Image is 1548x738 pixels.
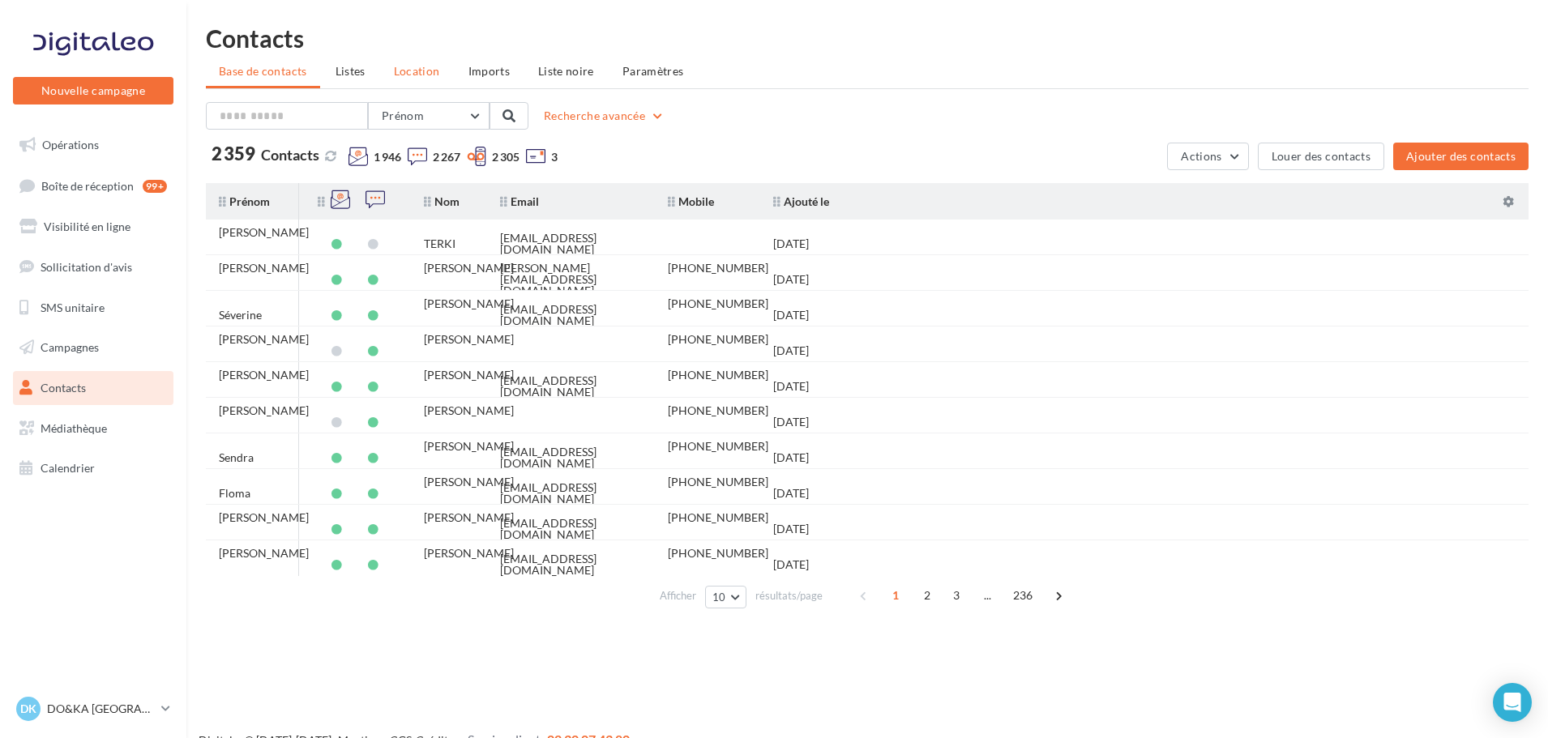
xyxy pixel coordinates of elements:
a: Visibilité en ligne [10,210,177,244]
div: [PHONE_NUMBER] [668,512,768,523]
span: 1 [883,582,909,608]
div: [PERSON_NAME] [219,227,309,238]
div: [DATE] [773,274,809,285]
div: [PERSON_NAME] [424,262,514,274]
div: [DATE] [773,488,809,499]
div: [PERSON_NAME] [219,334,309,345]
div: Floma [219,488,250,499]
span: Prénom [219,194,270,208]
div: [PERSON_NAME] [219,512,309,523]
div: [EMAIL_ADDRESS][DOMAIN_NAME] [500,446,642,469]
div: [DATE] [773,523,809,535]
a: Sollicitation d'avis [10,250,177,284]
span: 2 [914,582,940,608]
button: Actions [1167,143,1248,170]
span: Liste noire [538,64,594,78]
a: Calendrier [10,451,177,485]
button: Ajouter des contacts [1393,143,1529,170]
span: Visibilité en ligne [44,220,130,233]
a: Médiathèque [10,412,177,446]
span: Contacts [261,146,319,164]
div: [PHONE_NUMBER] [668,548,768,559]
div: [DATE] [773,452,809,463]
span: 10 [712,591,726,604]
button: Recherche avancée [537,106,671,126]
div: [EMAIL_ADDRESS][DOMAIN_NAME] [500,553,642,576]
div: [PERSON_NAME] [219,548,309,559]
div: [PHONE_NUMBER] [668,441,768,452]
span: Prénom [382,109,424,122]
span: 3 [551,149,558,165]
span: 236 [1007,582,1040,608]
h1: Contacts [206,26,1529,50]
div: [DATE] [773,345,809,356]
a: Boîte de réception99+ [10,169,177,203]
div: [PERSON_NAME] [424,512,514,523]
a: SMS unitaire [10,291,177,325]
div: 99+ [143,180,167,193]
span: Listes [336,64,366,78]
div: Séverine [219,309,262,321]
span: Location [394,64,440,78]
a: Opérations [10,128,177,162]
div: [EMAIL_ADDRESS][DOMAIN_NAME] [500,232,642,255]
span: Contacts [41,381,86,395]
div: [DATE] [773,309,809,321]
span: Opérations [42,138,99,151]
span: 2 267 [433,149,460,165]
div: [PHONE_NUMBER] [668,262,768,274]
div: [DATE] [773,381,809,392]
div: [PERSON_NAME] [424,334,514,345]
span: 2 305 [492,149,520,165]
div: [PERSON_NAME] [219,369,309,381]
span: Afficher [660,588,696,604]
span: 2 359 [212,145,255,163]
span: résultats/page [755,588,823,604]
button: Nouvelle campagne [13,77,173,105]
span: Mobile [668,194,714,208]
div: [PHONE_NUMBER] [668,334,768,345]
span: 3 [943,582,969,608]
div: [PERSON_NAME][EMAIL_ADDRESS][DOMAIN_NAME] [500,262,642,296]
div: [PHONE_NUMBER] [668,476,768,488]
span: Nom [424,194,460,208]
div: [EMAIL_ADDRESS][DOMAIN_NAME] [500,375,642,398]
button: 10 [705,586,746,608]
div: Open Intercom Messenger [1493,683,1532,722]
span: Email [500,194,539,208]
span: ... [975,582,1001,608]
a: Campagnes [10,331,177,365]
div: [PERSON_NAME] [424,548,514,559]
button: Louer des contacts [1258,143,1384,170]
div: Sendra [219,452,254,463]
div: [PERSON_NAME] [424,298,514,309]
p: DO&KA [GEOGRAPHIC_DATA] [47,701,155,717]
span: SMS unitaire [41,300,105,314]
div: [PHONE_NUMBER] [668,369,768,381]
div: [PERSON_NAME] [424,441,514,452]
span: Calendrier [41,461,95,475]
div: TERKI [424,238,455,250]
div: [PERSON_NAME] [219,262,309,274]
span: Paramètres [622,64,684,78]
div: [PERSON_NAME] [219,405,309,416]
span: Campagnes [41,340,99,354]
div: [DATE] [773,238,809,250]
div: [EMAIL_ADDRESS][DOMAIN_NAME] [500,304,642,326]
a: Contacts [10,371,177,405]
div: [DATE] [773,416,809,428]
button: Prénom [368,102,490,130]
span: Actions [1181,149,1221,163]
div: [PHONE_NUMBER] [668,405,768,416]
div: [PERSON_NAME] [424,476,514,488]
div: [PHONE_NUMBER] [668,298,768,309]
div: [DATE] [773,559,809,570]
span: Médiathèque [41,421,107,435]
span: Boîte de réception [41,178,134,192]
span: Imports [468,64,510,78]
div: [EMAIL_ADDRESS][DOMAIN_NAME] [500,482,642,505]
span: Sollicitation d'avis [41,260,132,274]
span: DK [20,701,36,717]
span: Ajouté le [773,194,829,208]
span: 1 946 [374,149,401,165]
